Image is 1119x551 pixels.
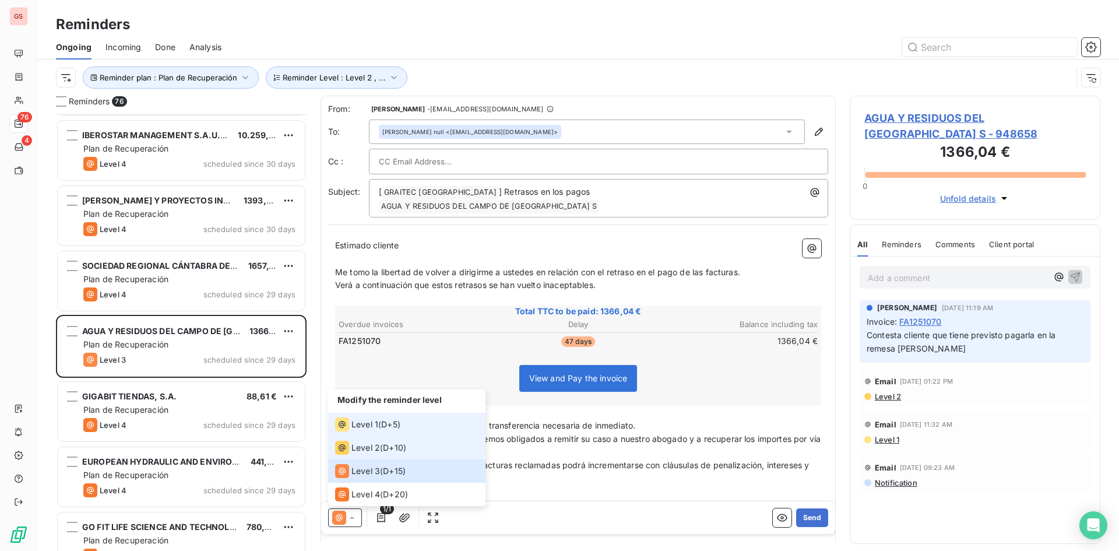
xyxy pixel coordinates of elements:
span: scheduled since 29 days [203,420,295,430]
span: EUROPEAN HYDRAULIC AND ENVIRONMENTAL ENG [82,457,294,466]
span: Total TTC to be paid: 1366,04 € [337,306,819,317]
span: Reminder Level : Level 2 , ... [283,73,386,82]
label: To: [328,126,369,138]
button: Send [796,508,828,527]
span: [PERSON_NAME] [877,303,937,313]
span: Plan de Recuperación [83,405,168,415]
button: Reminder Level : Level 2 , ... [266,66,407,89]
span: Level 3 [351,465,380,477]
span: Level 1 [874,435,899,444]
span: D+15 ) [383,465,406,477]
td: 1366,04 € [659,335,818,348]
span: 76 [17,112,32,122]
span: Level 4 [100,290,126,299]
span: FA1251070 [899,315,941,328]
div: ( [335,487,408,501]
span: 47 days [561,336,595,347]
span: Reminders [69,96,110,107]
span: Plan de Recuperación [83,274,168,284]
span: View and Pay the invoice [529,373,628,383]
span: Plan de Recuperación [83,470,168,480]
span: D+5 ) [381,419,400,430]
span: AGUA Y RESIDUOS DEL [GEOGRAPHIC_DATA] S - 948658 [864,110,1086,142]
span: 441,65 € [251,457,286,466]
div: Open Intercom Messenger [1079,511,1107,539]
span: Plan de Recuperación [83,209,168,219]
span: 1657,10 € [248,261,285,271]
span: Plan de Recuperación [83,143,168,153]
a: 76 [9,114,27,133]
span: Level 4 [351,489,380,500]
span: Done [155,41,175,53]
span: scheduled since 29 days [203,486,295,495]
span: Analysis [189,41,221,53]
span: Email [875,463,896,472]
th: Overdue invoices [338,318,497,331]
span: All [857,240,868,249]
span: Email [875,377,896,386]
span: Invoice : [867,315,897,328]
span: - [EMAIL_ADDRESS][DOMAIN_NAME] [427,106,543,113]
span: Level 3 [100,355,126,364]
span: Level 4 [100,486,126,495]
span: scheduled since 29 days [203,355,295,364]
div: ( [335,441,406,455]
div: <[EMAIL_ADDRESS][DOMAIN_NAME]> [382,128,558,136]
span: GRAITEC [GEOGRAPHIC_DATA] [382,186,498,199]
span: 10.259,98 € [238,130,287,140]
div: grid [56,114,307,551]
button: Unfold details [937,192,1014,205]
span: AGUA Y RESIDUOS DEL CAMPO DE [GEOGRAPHIC_DATA] S [379,200,599,213]
input: Search [902,38,1077,57]
th: Balance including tax [659,318,818,331]
span: En caso de impago inmediato, nos veremos obligados a remitir su caso a nuestro abogado y a recupe... [335,434,823,457]
span: D+10 ) [383,442,406,454]
span: A título informativo, el importe de las facturas reclamadas podrá incrementarse con cláusulas de ... [335,460,811,483]
h3: Reminders [56,14,130,35]
div: ( [335,417,400,431]
span: Reminders [882,240,921,249]
span: Plan de Recuperación [83,535,168,545]
span: IBEROSTAR MANAGEMENT S.A.U. IBEROSTAR [82,130,269,140]
button: Reminder plan : Plan de Recuperación [83,66,259,89]
a: 4 [9,138,27,156]
span: 76 [112,96,126,107]
img: Logo LeanPay [9,525,28,544]
span: Email [875,420,896,429]
span: Contesta cliente que tiene previsto pagarla en la remesa [PERSON_NAME] [867,330,1058,353]
span: 4 [22,135,32,146]
span: Me tomo la libertad de volver a dirigirme a ustedes en relación con el retraso en el pago de las ... [335,267,740,277]
span: 1/1 [380,504,394,514]
span: [DATE] 01:22 PM [900,378,953,385]
span: [DATE] 11:32 AM [900,421,952,428]
span: [ [379,187,382,196]
span: Level 1 [351,419,378,430]
span: SOCIEDAD REGIONAL CÁNTABRA DE PROMOCIÓN [82,261,285,271]
span: 1393,92 € [244,195,284,205]
span: [PERSON_NAME] Y PROYECTOS INDUSTRIALE [82,195,270,205]
span: D+20 ) [383,489,408,500]
span: Client portal [989,240,1034,249]
span: Level 2 [351,442,380,454]
h3: 1366,04 € [864,142,1086,165]
span: 0 [863,181,867,191]
span: [PERSON_NAME] [371,106,425,113]
span: ] Retrasos en los pagos [499,187,590,196]
span: Gracias. Un saludo, [335,541,410,550]
span: Estimado cliente [335,240,399,250]
span: Level 4 [100,420,126,430]
label: Cc : [328,156,369,167]
span: Comments [935,240,975,249]
span: Ongoing [56,41,92,53]
span: [DATE] 09:23 AM [900,464,955,471]
span: [DATE] 11:19 AM [942,304,993,311]
span: 88,61 € [247,391,277,401]
span: scheduled since 30 days [203,224,295,234]
span: Level 2 [874,392,901,401]
span: Incoming [105,41,141,53]
span: Unfold details [940,192,996,205]
span: 1366,04 € [249,326,290,336]
div: ( [335,464,406,478]
input: CC Email Address... [379,153,504,170]
th: Delay [498,318,657,331]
